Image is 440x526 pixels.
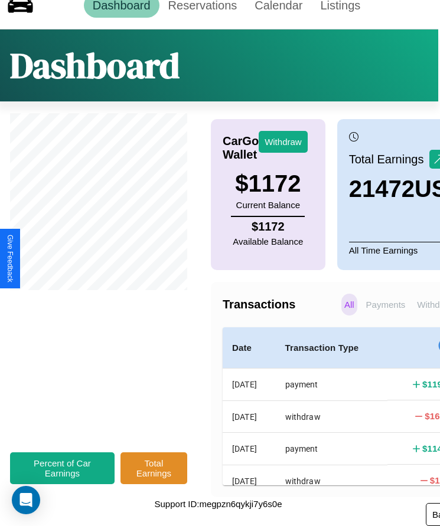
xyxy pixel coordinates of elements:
[276,369,388,401] th: payment
[233,234,303,249] p: Available Balance
[232,341,266,355] h4: Date
[259,131,308,153] button: Withdraw
[235,170,301,197] h3: $ 1172
[285,341,379,355] h4: Transaction Type
[223,298,338,311] h4: Transactions
[233,220,303,234] h4: $ 1172
[120,452,187,484] button: Total Earnings
[10,41,180,90] h1: Dashboard
[276,465,388,497] th: withdraw
[349,149,430,170] p: Total Earnings
[223,433,276,465] th: [DATE]
[341,294,357,315] p: All
[276,433,388,465] th: payment
[155,496,282,512] p: Support ID: megpzn6qykji7y6s0e
[363,294,409,315] p: Payments
[10,452,115,484] button: Percent of Car Earnings
[12,486,40,514] div: Open Intercom Messenger
[235,197,301,213] p: Current Balance
[6,235,14,282] div: Give Feedback
[276,400,388,432] th: withdraw
[223,400,276,432] th: [DATE]
[223,465,276,497] th: [DATE]
[223,134,259,162] h4: CarGo Wallet
[223,369,276,401] th: [DATE]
